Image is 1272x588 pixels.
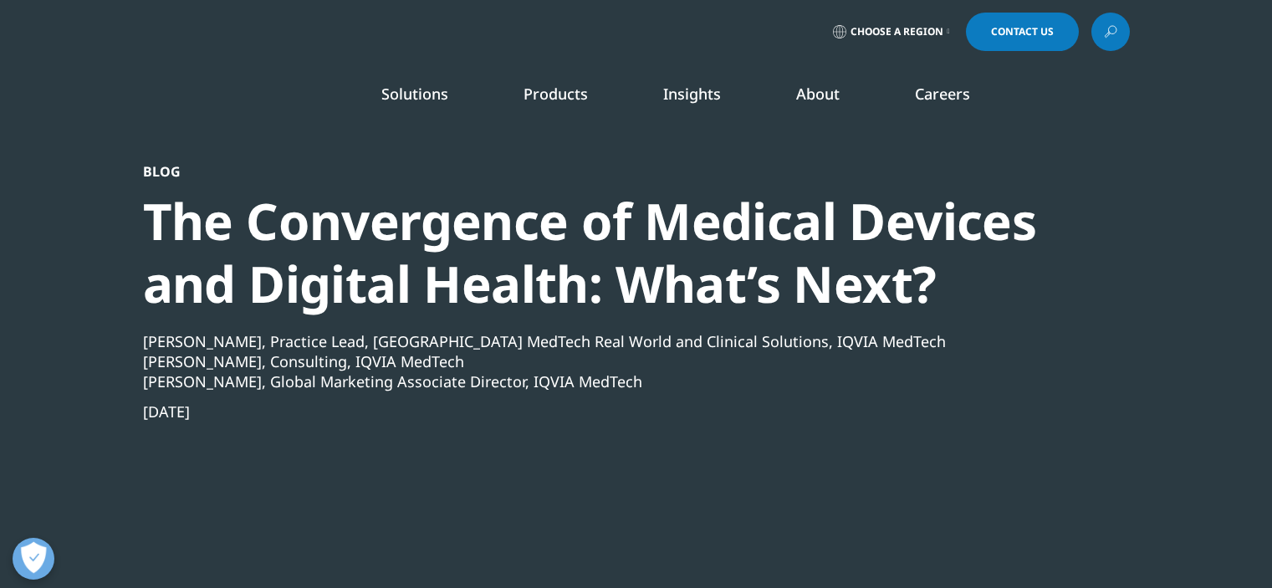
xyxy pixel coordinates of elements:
a: About [796,84,840,104]
a: Contact Us [966,13,1079,51]
div: [PERSON_NAME], Global Marketing Associate Director, IQVIA MedTech [143,371,1040,391]
span: Choose a Region [851,25,943,38]
a: Insights [663,84,721,104]
a: Careers [915,84,970,104]
div: [PERSON_NAME], Practice Lead, [GEOGRAPHIC_DATA] MedTech Real World and Clinical Solutions, IQVIA ... [143,331,1040,351]
div: The Convergence of Medical Devices and Digital Health: What’s Next? [143,190,1040,315]
div: Blog [143,163,1040,180]
span: Contact Us [991,27,1054,37]
nav: Primary [284,59,1130,137]
button: Open Preferences [13,538,54,580]
div: [DATE] [143,401,1040,422]
a: Products [524,84,588,104]
div: [PERSON_NAME], Consulting, IQVIA MedTech [143,351,1040,371]
a: Solutions [381,84,448,104]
